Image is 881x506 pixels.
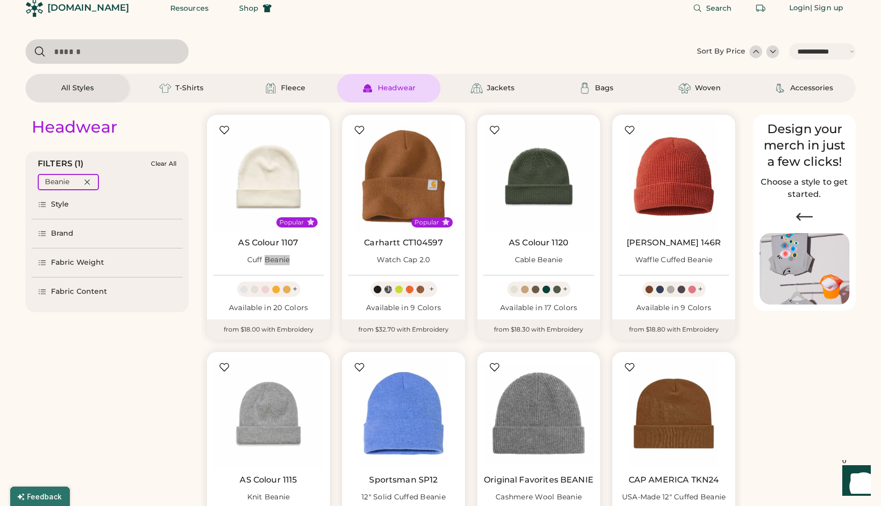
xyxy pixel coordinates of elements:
div: Woven [695,83,721,93]
button: Popular Style [442,218,450,226]
div: Accessories [790,83,833,93]
div: from $18.30 with Embroidery [477,319,600,340]
div: Cable Beanie [515,255,563,265]
div: Fabric Weight [51,258,104,268]
div: Headwear [32,117,117,137]
img: Richardson 146R Waffle Cuffed Beanie [618,121,729,232]
div: 12" Solid Cuffed Beanie [361,492,446,502]
div: USA-Made 12" Cuffed Beanie [622,492,726,502]
a: CAP AMERICA TKN24 [629,475,719,485]
div: Popular [414,218,439,226]
div: Available in 9 Colors [348,303,459,313]
div: Available in 17 Colors [483,303,594,313]
div: Knit Beanie [247,492,290,502]
img: Sportsman SP12 12" Solid Cuffed Beanie [348,358,459,469]
div: Cashmere Wool Beanie [496,492,582,502]
div: Available in 9 Colors [618,303,729,313]
img: T-Shirts Icon [159,82,171,94]
div: + [563,284,567,295]
div: Fleece [281,83,305,93]
img: Carhartt CT104597 Watch Cap 2.0 [348,121,459,232]
a: [PERSON_NAME] 146R [627,238,721,248]
div: Clear All [151,160,176,167]
img: Image of Lisa Congdon Eye Print on T-Shirt and Hat [760,233,849,305]
div: + [429,284,434,295]
img: CAP AMERICA TKN24 USA-Made 12" Cuffed Beanie [618,358,729,469]
div: Waffle Cuffed Beanie [635,255,713,265]
img: Woven Icon [679,82,691,94]
img: Fleece Icon [265,82,277,94]
iframe: Front Chat [833,460,876,504]
div: from $18.80 with Embroidery [612,319,735,340]
div: [DOMAIN_NAME] [47,2,129,14]
div: + [698,284,703,295]
div: + [293,284,297,295]
a: Sportsman SP12 [369,475,437,485]
div: Popular [279,218,304,226]
div: Fabric Content [51,287,107,297]
img: Original Favorites BEANIE Cashmere Wool Beanie [483,358,594,469]
div: Beanie [45,177,69,187]
div: FILTERS (1) [38,158,84,170]
a: Carhartt CT104597 [364,238,443,248]
span: Search [706,5,732,12]
a: Original Favorites BEANIE [484,475,593,485]
h2: Choose a style to get started. [760,176,849,200]
div: Jackets [487,83,514,93]
div: from $32.70 with Embroidery [342,319,465,340]
img: Headwear Icon [361,82,374,94]
a: AS Colour 1120 [509,238,568,248]
div: Headwear [378,83,416,93]
img: Jackets Icon [471,82,483,94]
div: from $18.00 with Embroidery [207,319,330,340]
a: AS Colour 1115 [240,475,297,485]
div: Sort By Price [697,46,745,57]
img: AS Colour 1120 Cable Beanie [483,121,594,232]
img: AS Colour 1115 Knit Beanie [213,358,324,469]
div: Brand [51,229,74,239]
div: Cuff Beanie [247,255,290,265]
button: Popular Style [307,218,315,226]
div: All Styles [61,83,94,93]
div: T-Shirts [175,83,203,93]
img: Accessories Icon [774,82,786,94]
div: Login [789,3,811,13]
a: AS Colour 1107 [238,238,298,248]
div: | Sign up [810,3,843,13]
div: Style [51,199,69,210]
div: Bags [595,83,613,93]
img: AS Colour 1107 Cuff Beanie [213,121,324,232]
div: Watch Cap 2.0 [377,255,430,265]
div: Design your merch in just a few clicks! [760,121,849,170]
span: Shop [239,5,258,12]
div: Available in 20 Colors [213,303,324,313]
img: Bags Icon [579,82,591,94]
